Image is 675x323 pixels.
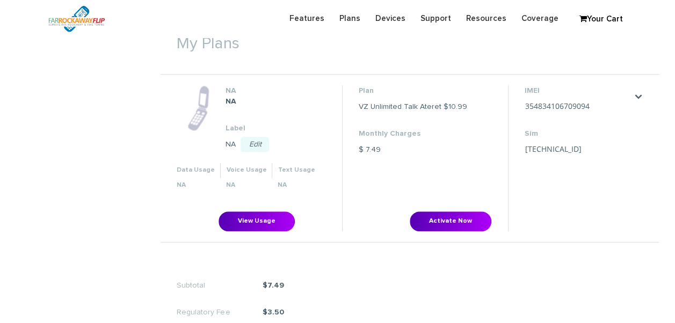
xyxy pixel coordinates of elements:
[282,8,332,29] a: Features
[221,163,272,178] th: Voice Usage
[225,85,327,96] dt: NA
[221,178,272,193] th: NA
[219,211,295,231] button: View Usage
[525,128,632,139] dt: Sim
[171,163,221,178] th: Data Usage
[225,98,236,105] strong: NA
[225,123,327,134] dt: Label
[187,85,209,131] img: phone
[634,92,643,101] a: .
[413,8,459,29] a: Support
[241,137,269,152] a: Edit
[332,8,368,29] a: Plans
[514,8,566,29] a: Coverage
[177,280,284,291] li: $7.49
[171,178,221,193] th: NA
[525,85,632,96] dt: IMEI
[177,307,262,318] span: Regulatory Fee
[459,8,514,29] a: Resources
[359,144,467,155] dd: $ 7.49
[359,128,467,139] dt: Monthly Charges
[359,101,467,112] dd: VZ Unlimited Talk Ateret $10.99
[368,8,413,29] a: Devices
[272,178,321,193] th: NA
[272,163,321,178] th: Text Usage
[161,19,659,58] h1: My Plans
[359,85,467,96] dt: Plan
[177,280,237,291] span: Subtotal
[410,211,491,231] button: Activate Now
[177,307,284,318] li: $3.50
[574,11,628,27] a: Your Cart
[225,139,327,150] dd: NA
